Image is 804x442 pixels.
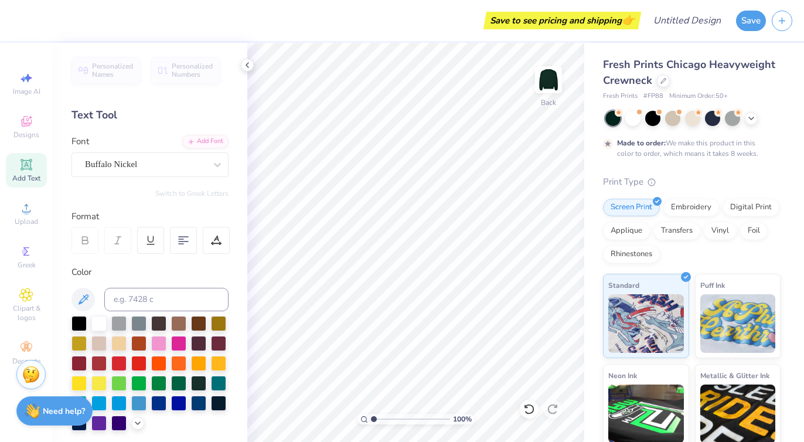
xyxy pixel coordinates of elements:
[104,288,229,311] input: e.g. 7428 c
[608,279,639,291] span: Standard
[603,57,775,87] span: Fresh Prints Chicago Heavyweight Crewneck
[537,68,560,91] img: Back
[18,260,36,270] span: Greek
[669,91,728,101] span: Minimum Order: 50 +
[603,91,638,101] span: Fresh Prints
[603,199,660,216] div: Screen Print
[736,11,766,31] button: Save
[172,62,213,79] span: Personalized Numbers
[155,189,229,198] button: Switch to Greek Letters
[704,222,737,240] div: Vinyl
[12,356,40,366] span: Decorate
[92,62,134,79] span: Personalized Names
[71,266,229,279] div: Color
[71,107,229,123] div: Text Tool
[13,130,39,140] span: Designs
[486,12,638,29] div: Save to see pricing and shipping
[617,138,761,159] div: We make this product in this color to order, which means it takes 8 weeks.
[603,246,660,263] div: Rhinestones
[700,279,725,291] span: Puff Ink
[603,222,650,240] div: Applique
[622,13,635,27] span: 👉
[663,199,719,216] div: Embroidery
[653,222,700,240] div: Transfers
[12,174,40,183] span: Add Text
[700,369,769,382] span: Metallic & Glitter Ink
[13,87,40,96] span: Image AI
[453,414,472,424] span: 100 %
[608,294,684,353] img: Standard
[15,217,38,226] span: Upload
[643,91,663,101] span: # FP88
[723,199,779,216] div: Digital Print
[541,97,556,108] div: Back
[608,369,637,382] span: Neon Ink
[43,406,85,417] strong: Need help?
[617,138,666,148] strong: Made to order:
[700,294,776,353] img: Puff Ink
[182,135,229,148] div: Add Font
[6,304,47,322] span: Clipart & logos
[71,210,230,223] div: Format
[740,222,768,240] div: Foil
[644,9,730,32] input: Untitled Design
[603,175,781,189] div: Print Type
[71,135,89,148] label: Font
